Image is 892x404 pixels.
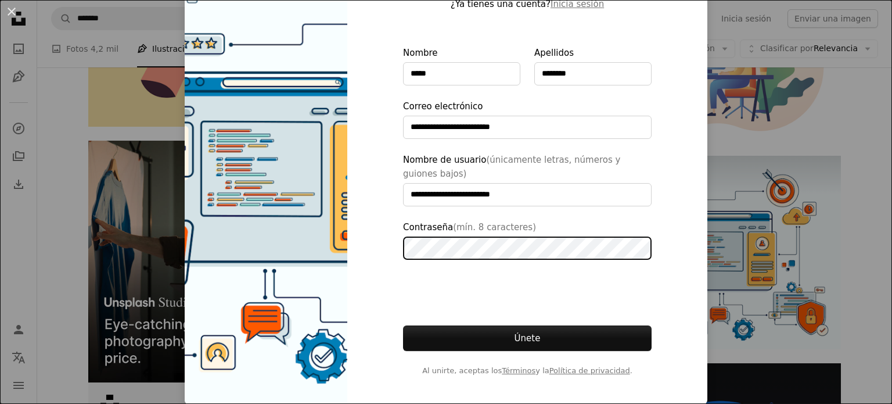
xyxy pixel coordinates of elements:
input: Correo electrónico [403,116,652,139]
label: Nombre [403,46,520,85]
input: Contraseña(mín. 8 caracteres) [403,237,652,260]
span: (únicamente letras, números y guiones bajos) [403,155,620,179]
a: Política de privacidad [549,366,630,375]
a: Términos [502,366,535,375]
input: Apellidos [534,62,652,85]
label: Apellidos [534,46,652,85]
button: Únete [403,326,652,351]
span: Al unirte, aceptas los y la . [403,365,652,377]
label: Nombre de usuario [403,153,652,206]
input: Nombre de usuario(únicamente letras, números y guiones bajos) [403,183,652,206]
label: Correo electrónico [403,99,652,139]
span: (mín. 8 caracteres) [453,222,536,233]
input: Nombre [403,62,520,85]
label: Contraseña [403,220,652,260]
